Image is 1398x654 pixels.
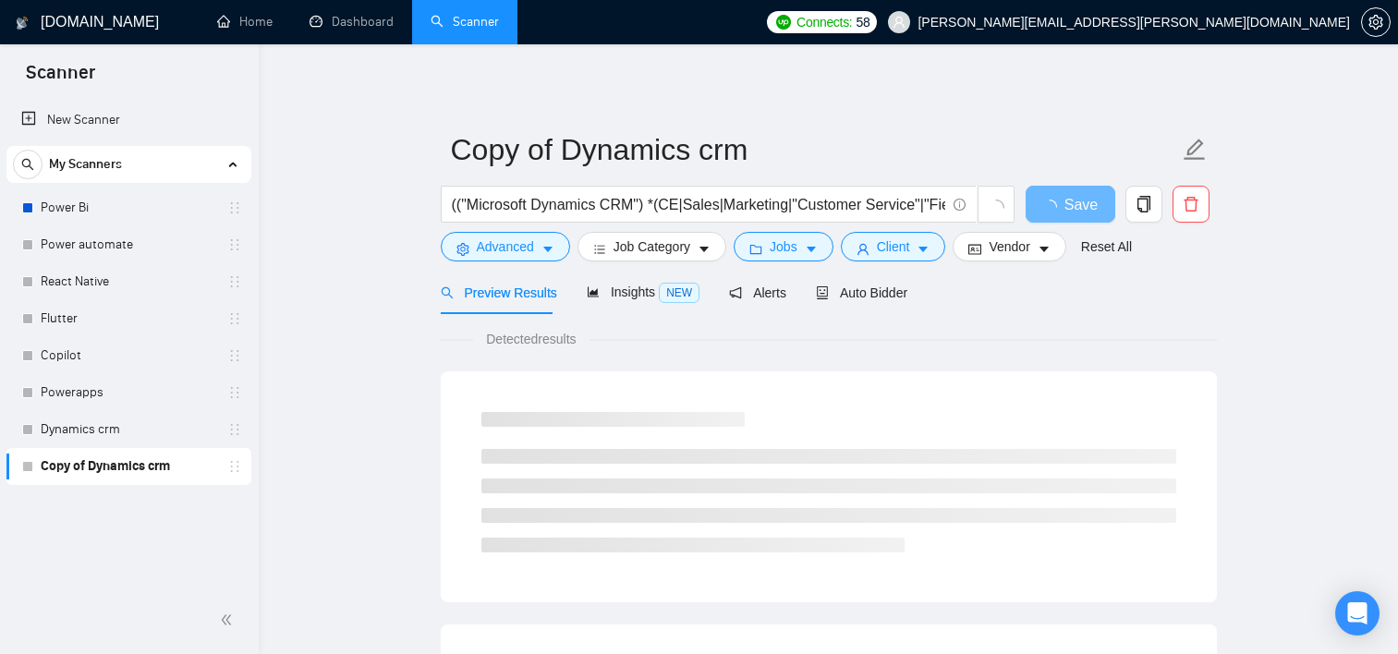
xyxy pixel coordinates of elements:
[41,411,216,448] a: Dynamics crm
[441,232,570,261] button: settingAdvancedcaret-down
[1173,196,1209,212] span: delete
[227,459,242,474] span: holder
[734,232,833,261] button: folderJobscaret-down
[1126,196,1161,212] span: copy
[13,150,43,179] button: search
[1026,186,1115,223] button: Save
[1125,186,1162,223] button: copy
[477,236,534,257] span: Advanced
[452,193,945,216] input: Search Freelance Jobs...
[856,12,869,32] span: 58
[614,236,690,257] span: Job Category
[473,329,589,349] span: Detected results
[41,374,216,411] a: Powerapps
[776,15,791,30] img: upwork-logo.png
[11,59,110,98] span: Scanner
[41,337,216,374] a: Copilot
[217,14,273,30] a: homeHome
[729,286,742,299] span: notification
[1335,591,1380,636] div: Open Intercom Messenger
[227,274,242,289] span: holder
[227,237,242,252] span: holder
[593,242,606,256] span: bars
[441,286,454,299] span: search
[41,448,216,485] a: Copy of Dynamics crm
[917,242,930,256] span: caret-down
[220,611,238,629] span: double-left
[14,158,42,171] span: search
[6,102,251,139] li: New Scanner
[431,14,499,30] a: searchScanner
[541,242,554,256] span: caret-down
[953,232,1065,261] button: idcardVendorcaret-down
[227,385,242,400] span: holder
[770,236,797,257] span: Jobs
[805,242,818,256] span: caret-down
[441,285,557,300] span: Preview Results
[796,12,852,32] span: Connects:
[577,232,726,261] button: barsJob Categorycaret-down
[968,242,981,256] span: idcard
[41,300,216,337] a: Flutter
[587,285,699,299] span: Insights
[310,14,394,30] a: dashboardDashboard
[41,263,216,300] a: React Native
[41,189,216,226] a: Power Bi
[1183,138,1207,162] span: edit
[227,348,242,363] span: holder
[989,236,1029,257] span: Vendor
[729,285,786,300] span: Alerts
[877,236,910,257] span: Client
[227,422,242,437] span: holder
[16,8,29,38] img: logo
[816,286,829,299] span: robot
[1361,7,1391,37] button: setting
[6,146,251,485] li: My Scanners
[1038,242,1051,256] span: caret-down
[1361,15,1391,30] a: setting
[698,242,711,256] span: caret-down
[227,311,242,326] span: holder
[456,242,469,256] span: setting
[749,242,762,256] span: folder
[1064,193,1098,216] span: Save
[21,102,237,139] a: New Scanner
[659,283,699,303] span: NEW
[954,199,966,211] span: info-circle
[988,200,1004,216] span: loading
[587,285,600,298] span: area-chart
[1081,236,1132,257] a: Reset All
[857,242,869,256] span: user
[816,285,907,300] span: Auto Bidder
[451,127,1179,173] input: Scanner name...
[1362,15,1390,30] span: setting
[893,16,906,29] span: user
[1173,186,1210,223] button: delete
[41,226,216,263] a: Power automate
[227,200,242,215] span: holder
[49,146,122,183] span: My Scanners
[841,232,946,261] button: userClientcaret-down
[1042,200,1064,214] span: loading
